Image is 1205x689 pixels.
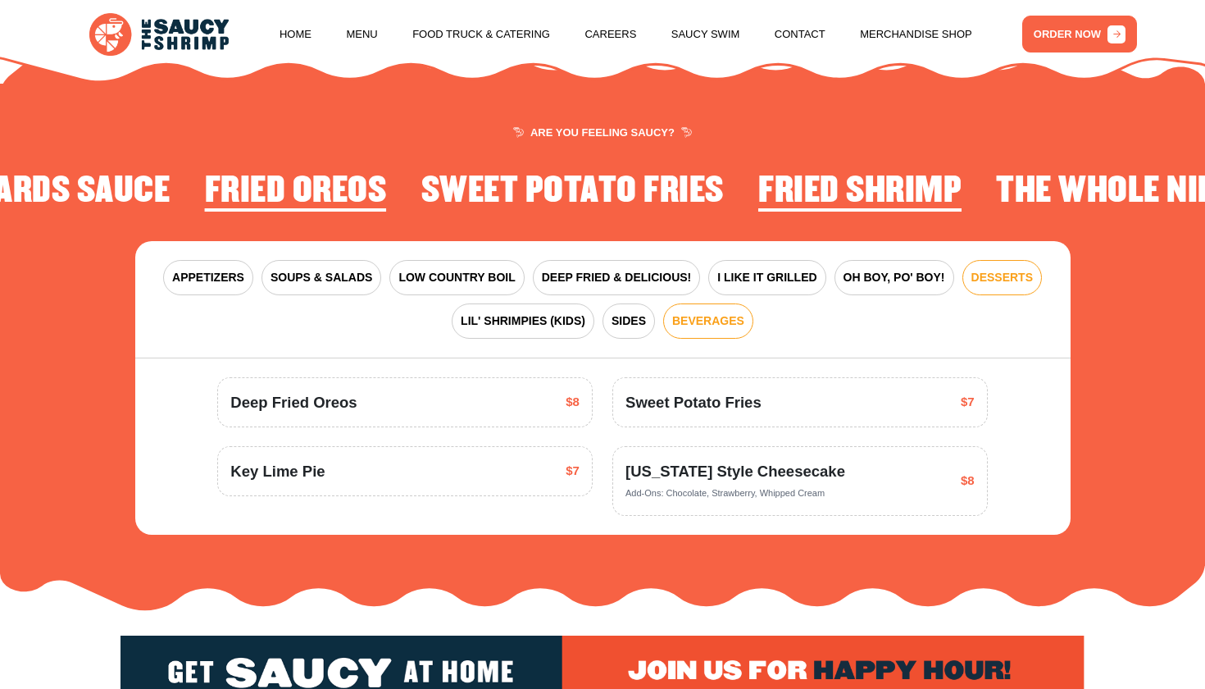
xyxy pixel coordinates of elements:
[971,269,1033,286] span: DESSERTS
[843,269,945,286] span: OH BOY, PO' BOY!
[230,391,357,414] span: Deep Fried Oreos
[717,269,816,286] span: I LIKE IT GRILLED
[584,3,636,66] a: Careers
[663,303,753,339] button: BEVERAGES
[421,171,724,216] li: 4 of 4
[612,313,646,330] span: SIDES
[834,260,954,295] button: OH BOY, PO' BOY!
[1022,16,1136,52] a: ORDER NOW
[280,3,311,66] a: Home
[625,488,825,498] span: Add-Ons: Chocolate, Strawberry, Whipped Cream
[89,13,229,56] img: logo
[775,3,825,66] a: Contact
[961,393,975,412] span: $7
[961,472,975,491] span: $8
[421,171,724,211] h2: Sweet Potato Fries
[625,460,845,483] span: [US_STATE] Style Cheesecake
[163,260,253,295] button: APPETIZERS
[758,171,962,211] h2: Fried Shrimp
[205,171,387,216] li: 3 of 4
[389,260,524,295] button: LOW COUNTRY BOIL
[461,313,585,330] span: LIL' SHRIMPIES (KIDS)
[542,269,692,286] span: DEEP FRIED & DELICIOUS!
[566,393,580,412] span: $8
[172,269,244,286] span: APPETIZERS
[452,303,594,339] button: LIL' SHRIMPIES (KIDS)
[625,391,762,414] span: Sweet Potato Fries
[398,269,515,286] span: LOW COUNTRY BOIL
[230,460,325,483] span: Key Lime Pie
[671,3,740,66] a: Saucy Swim
[602,303,655,339] button: SIDES
[860,3,972,66] a: Merchandise Shop
[412,3,550,66] a: Food Truck & Catering
[758,171,962,216] li: 1 of 4
[962,260,1042,295] button: DESSERTS
[261,260,381,295] button: SOUPS & SALADS
[205,171,387,211] h2: Fried Oreos
[533,260,701,295] button: DEEP FRIED & DELICIOUS!
[708,260,825,295] button: I LIKE IT GRILLED
[513,127,692,138] span: ARE YOU FEELING SAUCY?
[271,269,372,286] span: SOUPS & SALADS
[346,3,377,66] a: Menu
[672,313,744,330] span: BEVERAGES
[566,462,580,481] span: $7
